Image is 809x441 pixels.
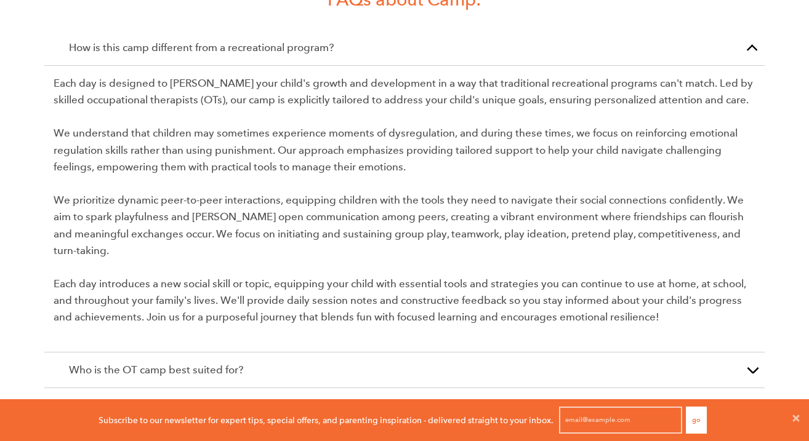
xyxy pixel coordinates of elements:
p: Subscribe to our newsletter for expert tips, special offers, and parenting inspiration - delivere... [99,413,553,427]
p: What if my child has difficulty regulating their behavior in a group setting? [69,397,740,414]
p: Who is the OT camp best suited for? [69,362,740,378]
p: We prioritize dynamic peer-to-peer interactions, equipping children with the tools they need to n... [54,192,755,259]
p: How is this camp different from a recreational program? [69,39,740,56]
p: We understand that children may sometimes experience moments of dysregulation, and during these t... [54,125,755,175]
input: email@example.com [559,407,682,434]
button: Go [686,407,707,434]
p: Each day introduces a new social skill or topic, equipping your child with essential tools and st... [54,276,755,326]
p: Each day is designed to [PERSON_NAME] your child's growth and development in a way that tradition... [54,75,755,108]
